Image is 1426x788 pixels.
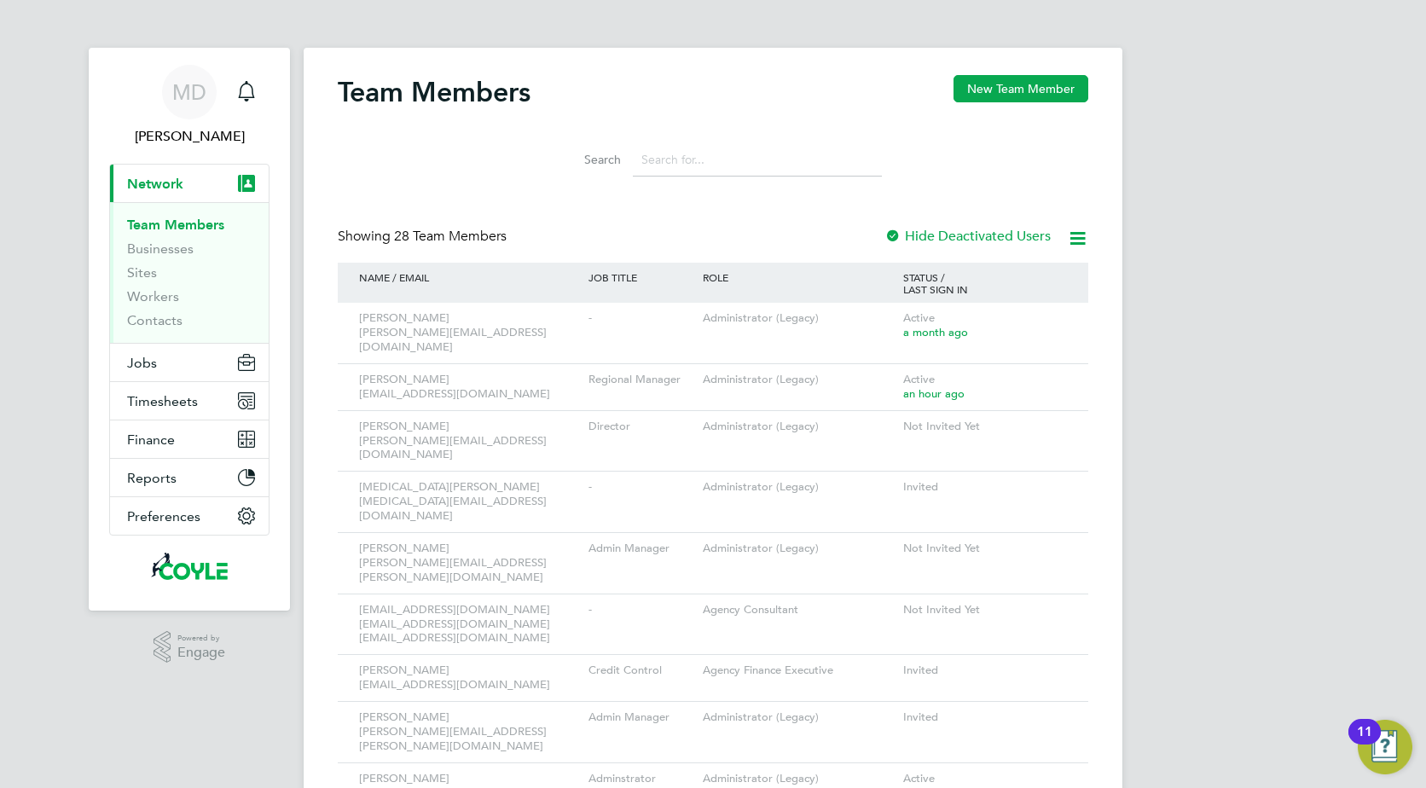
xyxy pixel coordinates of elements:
[110,344,269,381] button: Jobs
[110,497,269,535] button: Preferences
[355,411,584,472] div: [PERSON_NAME] [PERSON_NAME][EMAIL_ADDRESS][DOMAIN_NAME]
[127,176,183,192] span: Network
[127,508,200,524] span: Preferences
[584,533,699,565] div: Admin Manager
[699,303,899,334] div: Administrator (Legacy)
[544,152,621,167] label: Search
[355,533,584,594] div: [PERSON_NAME] [PERSON_NAME][EMAIL_ADDRESS][PERSON_NAME][DOMAIN_NAME]
[177,631,225,646] span: Powered by
[584,411,699,443] div: Director
[110,420,269,458] button: Finance
[109,126,270,147] span: Mark Dimbleby
[699,702,899,733] div: Administrator (Legacy)
[172,81,206,103] span: MD
[584,303,699,334] div: -
[355,702,584,762] div: [PERSON_NAME] [PERSON_NAME][EMAIL_ADDRESS][PERSON_NAME][DOMAIN_NAME]
[699,655,899,687] div: Agency Finance Executive
[355,594,584,655] div: [EMAIL_ADDRESS][DOMAIN_NAME] [EMAIL_ADDRESS][DOMAIN_NAME] [EMAIL_ADDRESS][DOMAIN_NAME]
[699,411,899,443] div: Administrator (Legacy)
[154,631,226,663] a: Powered byEngage
[1358,720,1412,774] button: Open Resource Center, 11 new notifications
[127,393,198,409] span: Timesheets
[355,263,584,292] div: NAME / EMAIL
[899,533,1071,565] div: Not Invited Yet
[633,143,882,177] input: Search for...
[699,533,899,565] div: Administrator (Legacy)
[110,165,269,202] button: Network
[584,594,699,626] div: -
[110,382,269,420] button: Timesheets
[899,594,1071,626] div: Not Invited Yet
[899,411,1071,443] div: Not Invited Yet
[127,355,157,371] span: Jobs
[899,263,1071,304] div: STATUS / LAST SIGN IN
[903,386,965,401] span: an hour ago
[127,470,177,486] span: Reports
[127,288,179,304] a: Workers
[884,228,1051,245] label: Hide Deactivated Users
[899,655,1071,687] div: Invited
[355,655,584,701] div: [PERSON_NAME] [EMAIL_ADDRESS][DOMAIN_NAME]
[127,312,183,328] a: Contacts
[899,472,1071,503] div: Invited
[699,263,899,292] div: ROLE
[127,264,157,281] a: Sites
[394,228,507,245] span: 28 Team Members
[127,432,175,448] span: Finance
[109,553,270,580] a: Go to home page
[699,472,899,503] div: Administrator (Legacy)
[177,646,225,660] span: Engage
[110,202,269,343] div: Network
[110,459,269,496] button: Reports
[89,48,290,611] nav: Main navigation
[584,263,699,292] div: JOB TITLE
[954,75,1088,102] button: New Team Member
[1357,732,1372,754] div: 11
[355,472,584,532] div: [MEDICAL_DATA][PERSON_NAME] [MEDICAL_DATA][EMAIL_ADDRESS][DOMAIN_NAME]
[127,217,224,233] a: Team Members
[903,325,968,339] span: a month ago
[355,364,584,410] div: [PERSON_NAME] [EMAIL_ADDRESS][DOMAIN_NAME]
[127,240,194,257] a: Businesses
[899,364,1071,410] div: Active
[899,702,1071,733] div: Invited
[151,553,227,580] img: coyles-logo-retina.png
[584,472,699,503] div: -
[109,65,270,147] a: MD[PERSON_NAME]
[338,228,510,246] div: Showing
[899,303,1071,349] div: Active
[355,303,584,363] div: [PERSON_NAME] [PERSON_NAME][EMAIL_ADDRESS][DOMAIN_NAME]
[699,364,899,396] div: Administrator (Legacy)
[699,594,899,626] div: Agency Consultant
[584,702,699,733] div: Admin Manager
[584,364,699,396] div: Regional Manager
[584,655,699,687] div: Credit Control
[338,75,530,109] h2: Team Members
